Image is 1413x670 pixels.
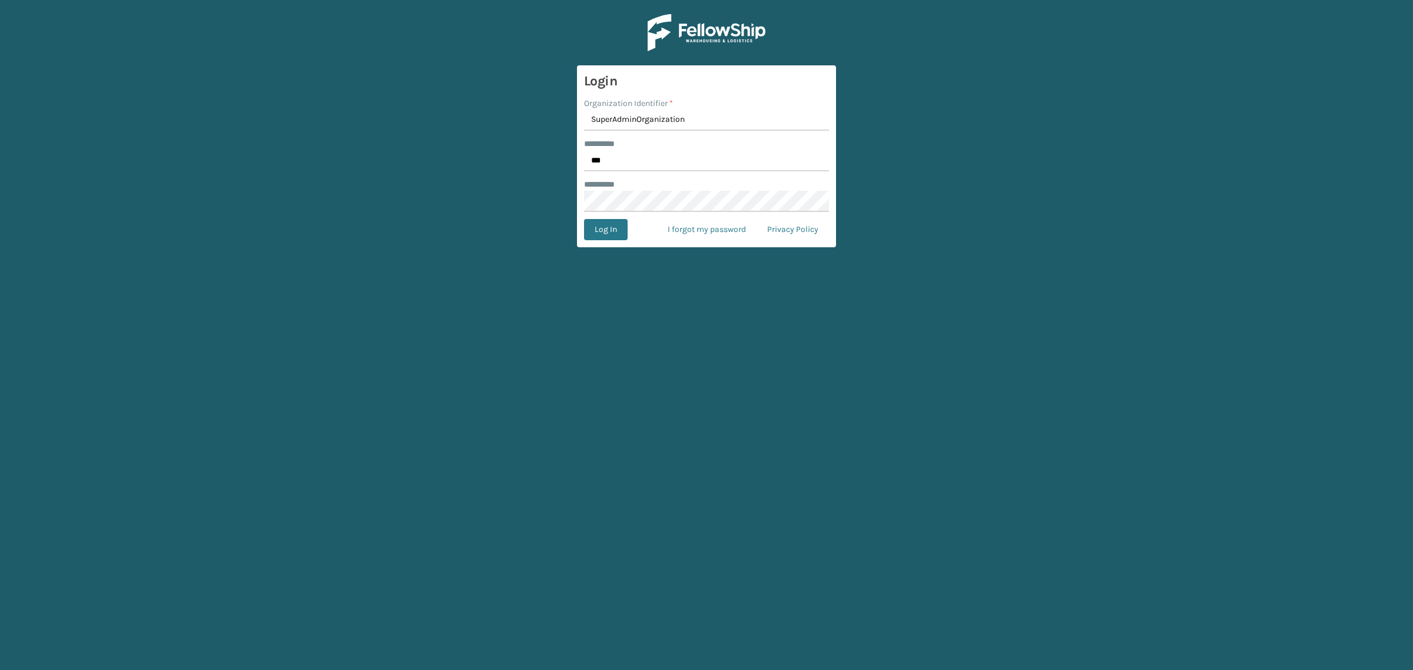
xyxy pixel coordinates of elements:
[648,14,765,51] img: Logo
[757,219,829,240] a: Privacy Policy
[657,219,757,240] a: I forgot my password
[584,219,628,240] button: Log In
[584,72,829,90] h3: Login
[584,97,673,110] label: Organization Identifier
